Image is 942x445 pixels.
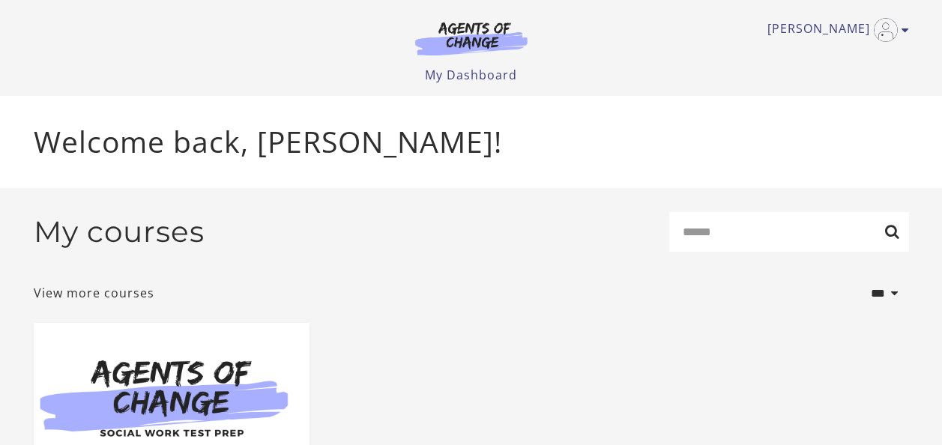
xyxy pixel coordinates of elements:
[399,21,543,55] img: Agents of Change Logo
[34,120,909,164] p: Welcome back, [PERSON_NAME]!
[34,214,205,249] h2: My courses
[767,18,902,42] a: Toggle menu
[34,284,154,302] a: View more courses
[425,67,517,83] a: My Dashboard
